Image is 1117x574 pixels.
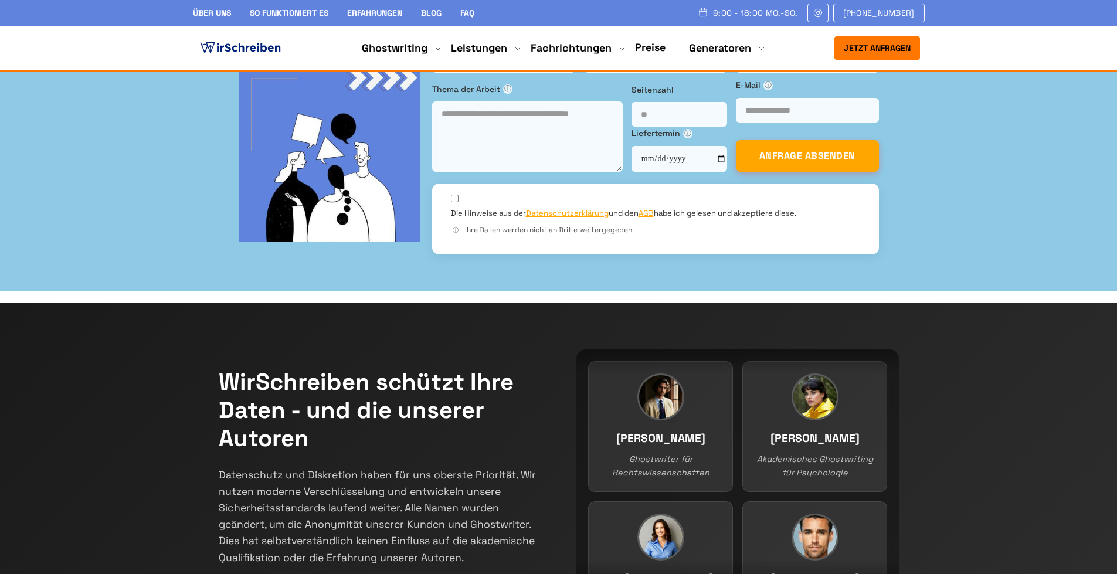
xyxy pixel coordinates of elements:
[632,127,727,140] label: Liefertermin
[219,368,541,453] h2: WirSchreiben schützt Ihre Daten - und die unserer Autoren
[347,8,402,18] a: Erfahrungen
[193,8,231,18] a: Über uns
[683,129,692,138] span: ⓘ
[736,140,879,172] button: ANFRAGE ABSENDEN
[198,39,283,57] img: logo ghostwriter-österreich
[635,40,666,54] a: Preise
[503,84,512,94] span: ⓘ
[833,4,925,22] a: [PHONE_NUMBER]
[689,41,751,55] a: Generatoren
[219,467,541,566] p: Datenschutz und Diskretion haben für uns oberste Priorität. Wir nutzen moderne Verschlüsselung un...
[639,208,654,218] a: AGB
[632,83,727,96] label: Seitenzahl
[526,208,609,218] a: Datenschutzerklärung
[239,60,420,242] img: bg
[250,8,328,18] a: So funktioniert es
[421,8,442,18] a: Blog
[834,36,920,60] button: Jetzt anfragen
[698,8,708,17] img: Schedule
[432,83,623,96] label: Thema der Arbeit
[362,41,427,55] a: Ghostwriting
[460,8,474,18] a: FAQ
[736,79,879,91] label: E-Mail
[843,8,915,18] span: [PHONE_NUMBER]
[813,8,823,18] img: Email
[451,208,796,219] label: Die Hinweise aus der und den habe ich gelesen und akzeptiere diese.
[451,225,860,236] div: Ihre Daten werden nicht an Dritte weitergegeben.
[451,226,460,235] span: ⓘ
[531,41,612,55] a: Fachrichtungen
[713,8,798,18] span: 9:00 - 18:00 Mo.-So.
[755,427,875,445] h3: [PERSON_NAME]
[763,81,773,90] span: ⓘ
[451,41,507,55] a: Leistungen
[600,427,721,445] h3: [PERSON_NAME]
